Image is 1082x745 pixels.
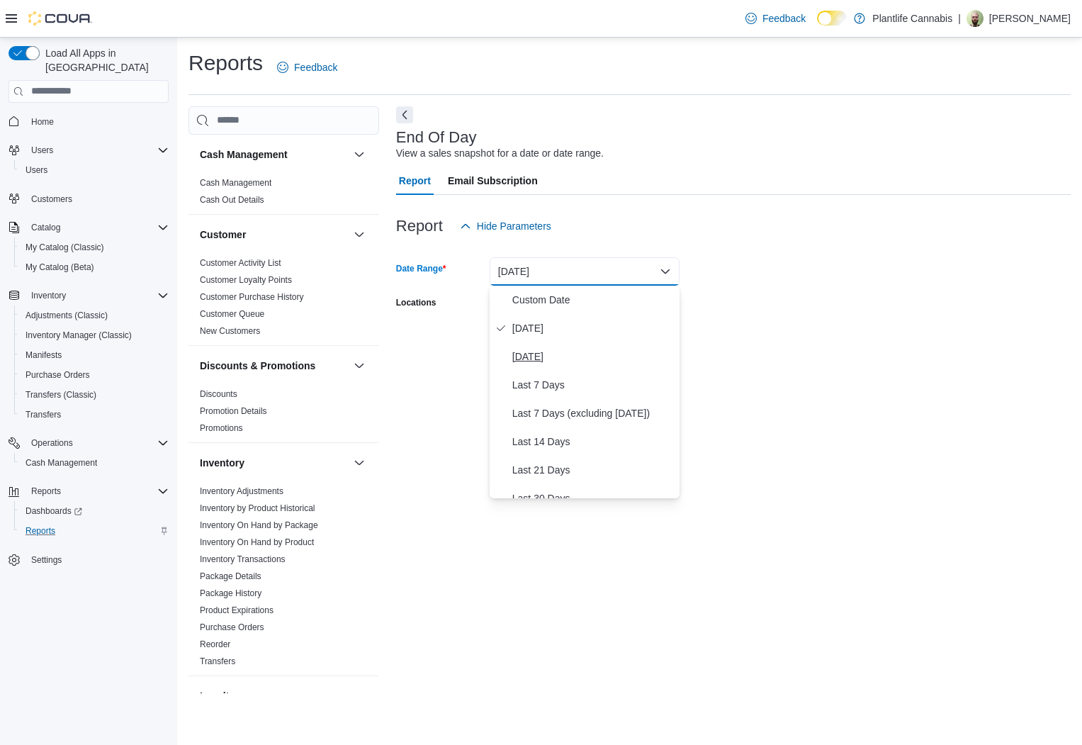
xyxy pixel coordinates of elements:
div: Inventory [188,483,379,676]
span: My Catalog (Classic) [26,242,104,253]
a: Manifests [20,347,67,364]
a: New Customers [200,326,260,336]
h3: Inventory [200,456,244,470]
h3: Cash Management [200,147,288,162]
a: Inventory On Hand by Package [200,520,318,530]
button: Purchase Orders [14,365,174,385]
span: Users [31,145,53,156]
button: Operations [26,435,79,452]
span: Package Details [200,571,261,582]
a: Dashboards [14,501,174,521]
p: [PERSON_NAME] [989,10,1071,27]
span: Reports [20,522,169,539]
button: Customer [200,228,348,242]
span: Last 14 Days [512,433,674,450]
a: Feedback [740,4,811,33]
a: Settings [26,551,67,568]
span: Dashboards [26,505,82,517]
button: Settings [3,549,174,570]
button: Manifests [14,345,174,365]
h3: Customer [200,228,246,242]
span: Transfers [20,406,169,423]
a: Adjustments (Classic) [20,307,113,324]
a: Customer Activity List [200,258,281,268]
span: Feedback [762,11,806,26]
span: Inventory [26,287,169,304]
button: Transfers (Classic) [14,385,174,405]
button: Reports [14,521,174,541]
span: Inventory On Hand by Package [200,520,318,531]
a: Feedback [271,53,343,82]
span: Last 30 Days [512,490,674,507]
button: Discounts & Promotions [351,357,368,374]
button: Catalog [26,219,66,236]
span: Last 7 Days (excluding [DATE]) [512,405,674,422]
span: Customer Activity List [200,257,281,269]
a: Inventory Manager (Classic) [20,327,137,344]
img: Cova [28,11,92,26]
span: Inventory Manager (Classic) [26,330,132,341]
span: Product Expirations [200,605,274,616]
a: Package History [200,588,261,598]
span: Inventory Adjustments [200,486,283,497]
a: Transfers [200,656,235,666]
span: Customer Loyalty Points [200,274,292,286]
button: Inventory [200,456,348,470]
button: [DATE] [490,257,680,286]
a: Purchase Orders [200,622,264,632]
span: Inventory by Product Historical [200,503,315,514]
span: My Catalog (Classic) [20,239,169,256]
div: Discounts & Promotions [188,386,379,442]
span: Operations [26,435,169,452]
span: Reports [26,483,169,500]
a: Transfers [20,406,67,423]
a: Inventory On Hand by Product [200,537,314,547]
a: Promotions [200,423,243,433]
div: View a sales snapshot for a date or date range. [396,146,604,161]
span: Load All Apps in [GEOGRAPHIC_DATA] [40,46,169,74]
button: Cash Management [14,453,174,473]
span: Cash Management [20,454,169,471]
span: Users [26,164,47,176]
span: Catalog [26,219,169,236]
p: Plantlife Cannabis [872,10,952,27]
button: Adjustments (Classic) [14,306,174,325]
span: Manifests [26,349,62,361]
button: Cash Management [200,147,348,162]
button: Catalog [3,218,174,237]
a: Reports [20,522,61,539]
a: Users [20,162,53,179]
span: Home [26,113,169,130]
a: Cash Out Details [200,195,264,205]
a: Package Details [200,571,261,581]
a: Inventory Adjustments [200,486,283,496]
span: Reports [26,525,55,537]
div: Select listbox [490,286,680,498]
span: Adjustments (Classic) [20,307,169,324]
span: Promotions [200,422,243,434]
span: Users [20,162,169,179]
h3: Loyalty [200,689,235,703]
span: Purchase Orders [26,369,90,381]
span: Purchase Orders [200,622,264,633]
span: Transfers [26,409,61,420]
h3: Discounts & Promotions [200,359,315,373]
button: Customers [3,189,174,209]
span: Users [26,142,169,159]
span: Settings [31,554,62,566]
button: My Catalog (Classic) [14,237,174,257]
button: Inventory Manager (Classic) [14,325,174,345]
a: My Catalog (Beta) [20,259,100,276]
button: Hide Parameters [454,212,557,240]
span: Transfers (Classic) [26,389,96,400]
label: Locations [396,297,436,308]
label: Date Range [396,263,446,274]
button: Reports [3,481,174,501]
span: Home [31,116,54,128]
span: Inventory [31,290,66,301]
span: New Customers [200,325,260,337]
span: Cash Management [200,177,271,189]
span: Reports [31,486,61,497]
span: Last 21 Days [512,461,674,478]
